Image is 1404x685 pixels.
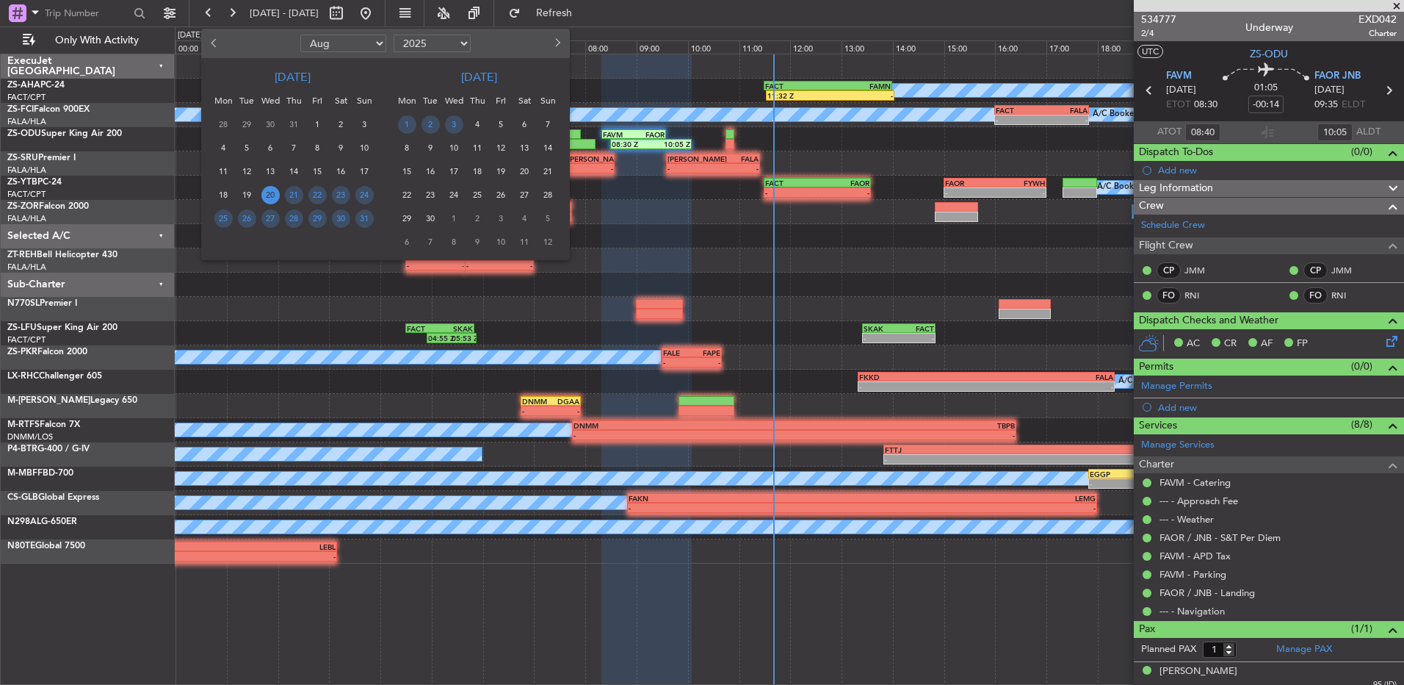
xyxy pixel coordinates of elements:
[355,162,374,181] span: 17
[398,139,416,157] span: 8
[305,136,329,159] div: 8-8-2025
[513,112,536,136] div: 6-9-2025
[329,159,352,183] div: 16-8-2025
[285,139,303,157] span: 7
[285,209,303,228] span: 28
[468,209,487,228] span: 2
[395,230,419,254] div: 6-10-2025
[515,186,534,204] span: 27
[214,162,233,181] span: 11
[305,207,329,230] div: 29-8-2025
[305,89,329,112] div: Fri
[515,162,534,181] span: 20
[352,112,376,136] div: 3-8-2025
[539,186,557,204] span: 28
[282,183,305,207] div: 21-8-2025
[421,162,440,181] span: 16
[285,186,303,204] span: 21
[308,139,327,157] span: 8
[211,89,235,112] div: Mon
[394,35,471,52] select: Select year
[492,186,510,204] span: 26
[395,112,419,136] div: 1-9-2025
[261,115,280,134] span: 30
[261,139,280,157] span: 6
[515,209,534,228] span: 4
[332,162,350,181] span: 16
[214,209,233,228] span: 25
[489,89,513,112] div: Fri
[536,230,560,254] div: 12-10-2025
[445,209,463,228] span: 1
[536,136,560,159] div: 14-9-2025
[395,136,419,159] div: 8-9-2025
[442,159,466,183] div: 17-9-2025
[308,209,327,228] span: 29
[398,209,416,228] span: 29
[468,162,487,181] span: 18
[419,230,442,254] div: 7-10-2025
[285,162,303,181] span: 14
[445,139,463,157] span: 10
[489,207,513,230] div: 3-10-2025
[513,159,536,183] div: 20-9-2025
[442,112,466,136] div: 3-9-2025
[258,159,282,183] div: 13-8-2025
[515,139,534,157] span: 13
[395,183,419,207] div: 22-9-2025
[395,89,419,112] div: Mon
[332,139,350,157] span: 9
[235,89,258,112] div: Tue
[539,209,557,228] span: 5
[308,162,327,181] span: 15
[536,112,560,136] div: 7-9-2025
[329,207,352,230] div: 30-8-2025
[238,162,256,181] span: 12
[515,233,534,251] span: 11
[352,183,376,207] div: 24-8-2025
[308,115,327,134] span: 1
[282,89,305,112] div: Thu
[445,233,463,251] span: 8
[235,136,258,159] div: 5-8-2025
[421,209,440,228] span: 30
[513,183,536,207] div: 27-9-2025
[329,89,352,112] div: Sat
[352,89,376,112] div: Sun
[395,207,419,230] div: 29-9-2025
[214,186,233,204] span: 18
[492,209,510,228] span: 3
[258,112,282,136] div: 30-7-2025
[395,159,419,183] div: 15-9-2025
[539,115,557,134] span: 7
[352,207,376,230] div: 31-8-2025
[352,159,376,183] div: 17-8-2025
[445,115,463,134] span: 3
[492,233,510,251] span: 10
[421,115,440,134] span: 2
[468,186,487,204] span: 25
[305,159,329,183] div: 15-8-2025
[442,183,466,207] div: 24-9-2025
[513,89,536,112] div: Sat
[466,136,489,159] div: 11-9-2025
[468,233,487,251] span: 9
[419,136,442,159] div: 9-9-2025
[329,136,352,159] div: 9-8-2025
[235,183,258,207] div: 19-8-2025
[489,136,513,159] div: 12-9-2025
[419,159,442,183] div: 16-9-2025
[468,139,487,157] span: 11
[282,136,305,159] div: 7-8-2025
[261,162,280,181] span: 13
[235,207,258,230] div: 26-8-2025
[466,207,489,230] div: 2-10-2025
[258,207,282,230] div: 27-8-2025
[261,186,280,204] span: 20
[329,183,352,207] div: 23-8-2025
[355,209,374,228] span: 31
[492,162,510,181] span: 19
[421,186,440,204] span: 23
[211,159,235,183] div: 11-8-2025
[332,115,350,134] span: 2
